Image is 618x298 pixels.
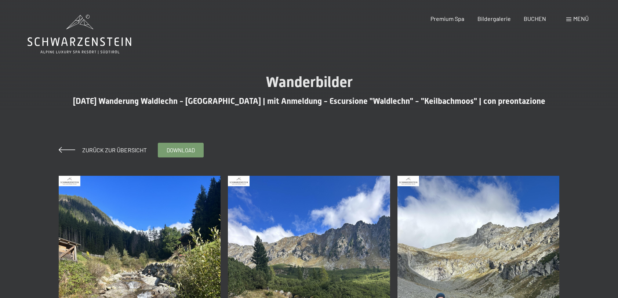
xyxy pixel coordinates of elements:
a: BUCHEN [524,15,546,22]
span: Zurück zur Übersicht [76,146,147,153]
span: [DATE] Wanderung Waldlechn - [GEOGRAPHIC_DATA] | mit Anmeldung - Escursione "Waldlechn" - "Keilba... [73,97,545,106]
a: Zurück zur Übersicht [59,146,147,153]
span: Wanderbilder [266,73,353,91]
a: Bildergalerie [477,15,511,22]
a: download [158,143,203,157]
span: Menü [573,15,589,22]
a: Premium Spa [430,15,464,22]
span: download [167,146,195,154]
